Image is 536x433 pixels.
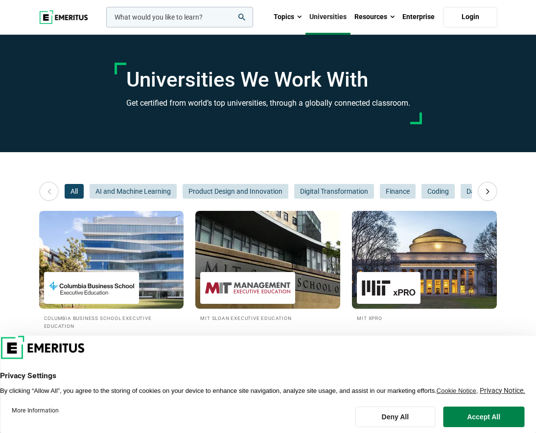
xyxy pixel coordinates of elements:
button: Digital Transformation [294,184,374,199]
h2: MIT xPRO [357,314,492,322]
h2: MIT Sloan Executive Education [200,314,335,322]
button: Coding [421,184,455,199]
h1: Universities We Work With [126,68,410,92]
button: AI and Machine Learning [90,184,177,199]
h3: Get certified from world’s top universities, through a globally connected classroom. [126,97,410,110]
img: Universities We Work With [39,211,184,309]
img: MIT xPRO [362,277,416,299]
img: MIT Sloan Executive Education [205,277,290,299]
img: Universities We Work With [352,211,497,309]
img: Universities We Work With [195,211,340,309]
a: Universities We Work With MIT xPRO MIT xPRO [352,211,497,322]
button: Finance [380,184,416,199]
a: Universities We Work With MIT Sloan Executive Education MIT Sloan Executive Education [195,211,340,322]
input: woocommerce-product-search-field-0 [106,7,253,27]
button: Product Design and Innovation [183,184,288,199]
h2: Columbia Business School Executive Education [44,314,179,330]
a: Universities We Work With Columbia Business School Executive Education Columbia Business School E... [39,211,184,330]
button: All [65,184,84,199]
img: Columbia Business School Executive Education [49,277,134,299]
a: Login [443,7,497,27]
